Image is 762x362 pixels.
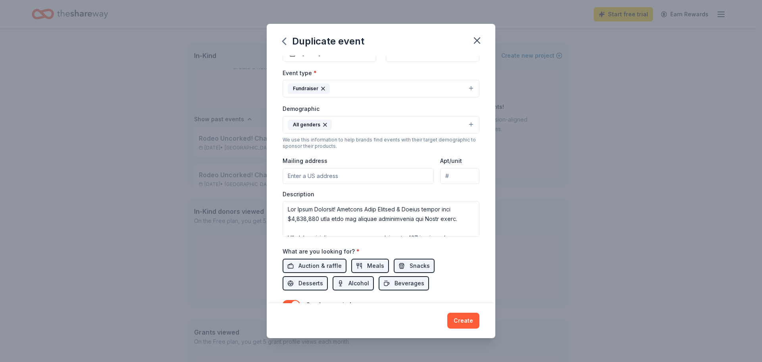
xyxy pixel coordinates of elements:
button: Meals [351,259,389,273]
button: Desserts [283,276,328,290]
label: Apt/unit [440,157,462,165]
button: Alcohol [333,276,374,290]
span: Meals [367,261,384,271]
span: Alcohol [348,279,369,288]
textarea: Lor Ipsum Dolorsit! Ametcons Adip Elitsed & Doeius tempor inci $4,838,880 utla etdo mag aliquae a... [283,201,479,237]
span: Auction & raffle [298,261,342,271]
div: All genders [288,120,332,130]
div: Fundraiser [288,83,330,94]
span: Beverages [394,279,424,288]
input: Enter a US address [283,168,434,184]
label: Mailing address [283,157,327,165]
button: All genders [283,116,479,134]
label: Event type [283,69,317,77]
label: Description [283,190,314,198]
span: Desserts [298,279,323,288]
button: Beverages [379,276,429,290]
button: Snacks [394,259,435,273]
div: Duplicate event [283,35,364,48]
button: Create [447,313,479,329]
button: Fundraiser [283,80,479,97]
label: Demographic [283,105,319,113]
label: Send me reminders [306,301,360,308]
span: Snacks [410,261,430,271]
input: # [440,168,479,184]
button: Auction & raffle [283,259,346,273]
div: We use this information to help brands find events with their target demographic to sponsor their... [283,137,479,149]
label: What are you looking for? [283,248,360,256]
